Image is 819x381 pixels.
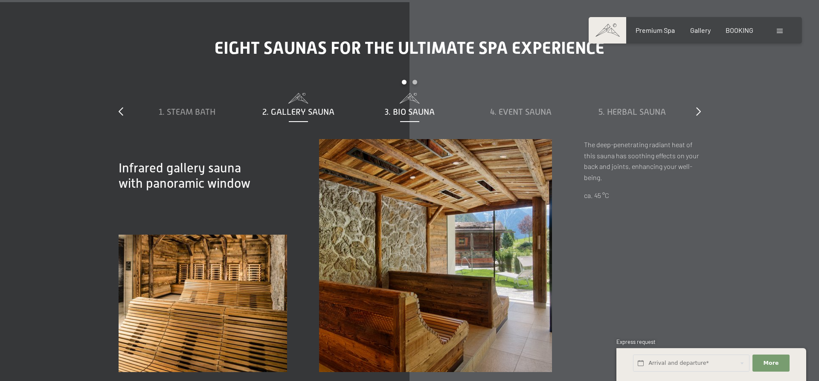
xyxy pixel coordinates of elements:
span: 4. Event sauna [490,107,552,116]
a: Gallery [690,26,711,34]
span: More [764,359,779,367]
span: 5. Herbal sauna [598,107,666,116]
span: 2. Gallery sauna [262,107,334,116]
span: Express request [616,338,656,345]
span: Eight saunas for the ultimate spa experience [215,38,604,58]
div: Carousel Pagination [131,80,688,93]
a: BOOKING [726,26,753,34]
p: The deep-penetrating radiant heat of this sauna has soothing effects on your back and joints, enh... [584,139,700,183]
span: Infrared gallery sauna with panoramic window [119,161,250,191]
span: 1. Steam bath [159,107,215,116]
span: 3. Bio sauna [385,107,435,116]
img: 7,700 m² wellness and spa in Italy with 10 saunas [319,139,552,372]
p: ca. 45 °C [584,190,700,201]
button: More [752,355,789,372]
a: Premium Spa [636,26,675,34]
div: Carousel Page 2 [412,80,417,84]
div: Carousel Page 1 (Current Slide) [402,80,407,84]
